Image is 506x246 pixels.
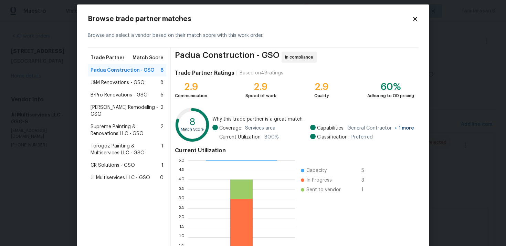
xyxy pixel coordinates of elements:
span: Coverage: [219,125,242,132]
span: + 1 more [394,126,414,131]
span: 8 [160,79,164,86]
span: Why this trade partner is a great match: [212,116,414,123]
text: 4.5 [178,168,185,172]
span: Classification: [317,134,349,141]
text: 4.0 [178,177,185,182]
div: 2.9 [175,83,207,90]
span: Services area [245,125,275,132]
span: 0 [160,174,164,181]
span: Capacity [306,167,327,174]
span: Trade Partner [91,54,125,61]
span: Match Score [133,54,164,61]
div: Based on 48 ratings [240,70,283,76]
span: 3 [361,177,372,184]
div: Adhering to OD pricing [367,92,414,99]
h4: Trade Partner Ratings [175,70,234,76]
span: 2 [160,104,164,118]
span: In compliance [285,54,316,61]
span: [PERSON_NAME] Remodeling - GSO [91,104,160,118]
span: 8 [160,67,164,74]
span: Capabilities: [317,125,345,132]
span: General Contractor [347,125,414,132]
span: Padua Construction - GSO [175,52,280,63]
div: Speed of work [245,92,276,99]
span: Sent to vendor [306,186,341,193]
span: Preferred [351,134,373,141]
h2: Browse trade partner matches [88,16,412,22]
span: Current Utilization: [219,134,262,141]
span: CR Solutions - GSO [91,162,135,169]
span: 80.0 % [264,134,279,141]
span: 1 [161,162,164,169]
span: J&M Renovations - GSO [91,79,145,86]
span: 5 [361,167,372,174]
text: 5.0 [178,158,185,162]
div: 2.9 [245,83,276,90]
text: 2.0 [178,216,185,220]
span: 1 [361,186,372,193]
text: Match Score [181,127,204,131]
text: 1.0 [179,235,185,239]
text: 3.0 [178,197,185,201]
text: 1.5 [179,226,185,230]
div: | [234,70,240,76]
div: Communication [175,92,207,99]
span: Supreme Painting & Renovations LLC - GSO [91,123,160,137]
div: 2.9 [314,83,329,90]
span: 1 [161,143,164,156]
div: 60% [367,83,414,90]
span: B-Pro Renovations - GSO [91,92,148,99]
span: In Progress [306,177,332,184]
span: Padua Construction - GSO [91,67,155,74]
span: 5 [161,92,164,99]
text: 2.5 [179,206,185,211]
span: Jil Multiservices LLC - GSO [91,174,150,181]
h4: Current Utilization [175,147,414,154]
div: Browse and select a vendor based on their match score with this work order. [88,24,418,48]
span: 2 [160,123,164,137]
div: Quality [314,92,329,99]
span: Torogoz Painting & Multiservices LLC - GSO [91,143,161,156]
text: 3.5 [179,187,185,191]
text: 8 [189,117,196,127]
